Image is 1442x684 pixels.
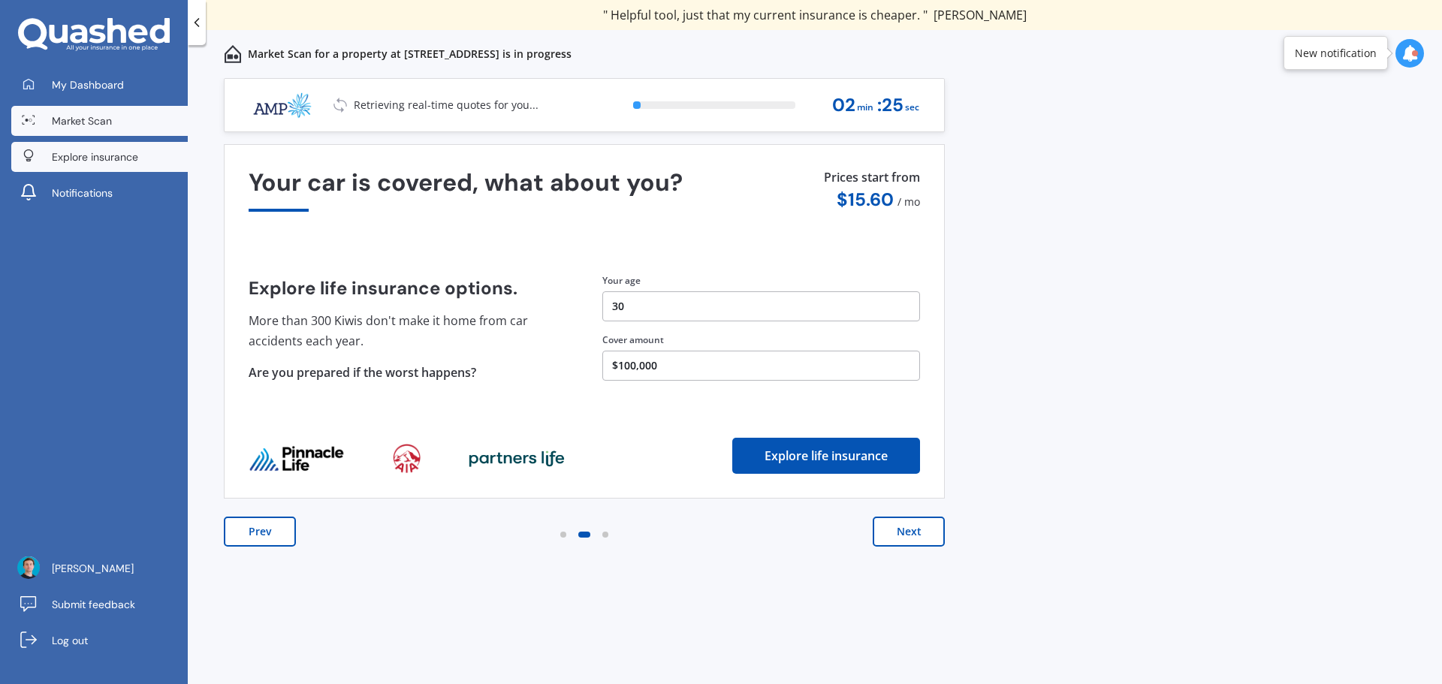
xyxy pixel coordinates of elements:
a: Market Scan [11,106,188,136]
a: My Dashboard [11,70,188,100]
p: Market Scan for a property at [STREET_ADDRESS] is in progress [248,47,572,62]
span: min [857,98,873,118]
span: Submit feedback [52,597,135,612]
img: AEdFTp4rkXmMVg_ZPFCGkOHmdxW6yydInqyGoPBKmJg1Ru4=s96-c [17,556,40,579]
a: Explore insurance [11,142,188,172]
button: Prev [224,517,296,547]
a: [PERSON_NAME] [11,553,188,583]
span: sec [905,98,919,118]
img: life_provider_logo_1 [393,444,421,474]
img: life_provider_logo_2 [469,450,565,468]
a: Submit feedback [11,589,188,619]
img: home-and-contents.b802091223b8502ef2dd.svg [224,45,242,63]
button: $100,000 [602,351,920,381]
button: Explore life insurance [732,438,920,474]
h4: Explore life insurance options. [249,278,566,299]
span: Market Scan [52,113,112,128]
span: 02 [832,95,855,116]
div: Your age [602,274,920,288]
div: Your car is covered, what about you? [249,169,920,212]
span: [PERSON_NAME] [52,561,134,576]
span: Explore insurance [52,149,138,164]
p: More than 300 Kiwis don't make it home from car accidents each year. [249,311,566,351]
img: life_provider_logo_0 [249,445,345,472]
a: Log out [11,625,188,655]
span: $ 15.60 [837,188,894,211]
span: : 25 [877,95,904,116]
span: / mo [897,194,920,209]
span: Are you prepared if the worst happens? [249,364,476,381]
span: My Dashboard [52,77,124,92]
span: Log out [52,633,88,648]
p: Prices start from [824,169,920,189]
p: Retrieving real-time quotes for you... [354,98,538,113]
button: Next [873,517,945,547]
div: New notification [1295,46,1377,61]
div: Cover amount [602,333,920,347]
a: Notifications [11,178,188,208]
span: Notifications [52,185,113,200]
button: 30 [602,291,920,321]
